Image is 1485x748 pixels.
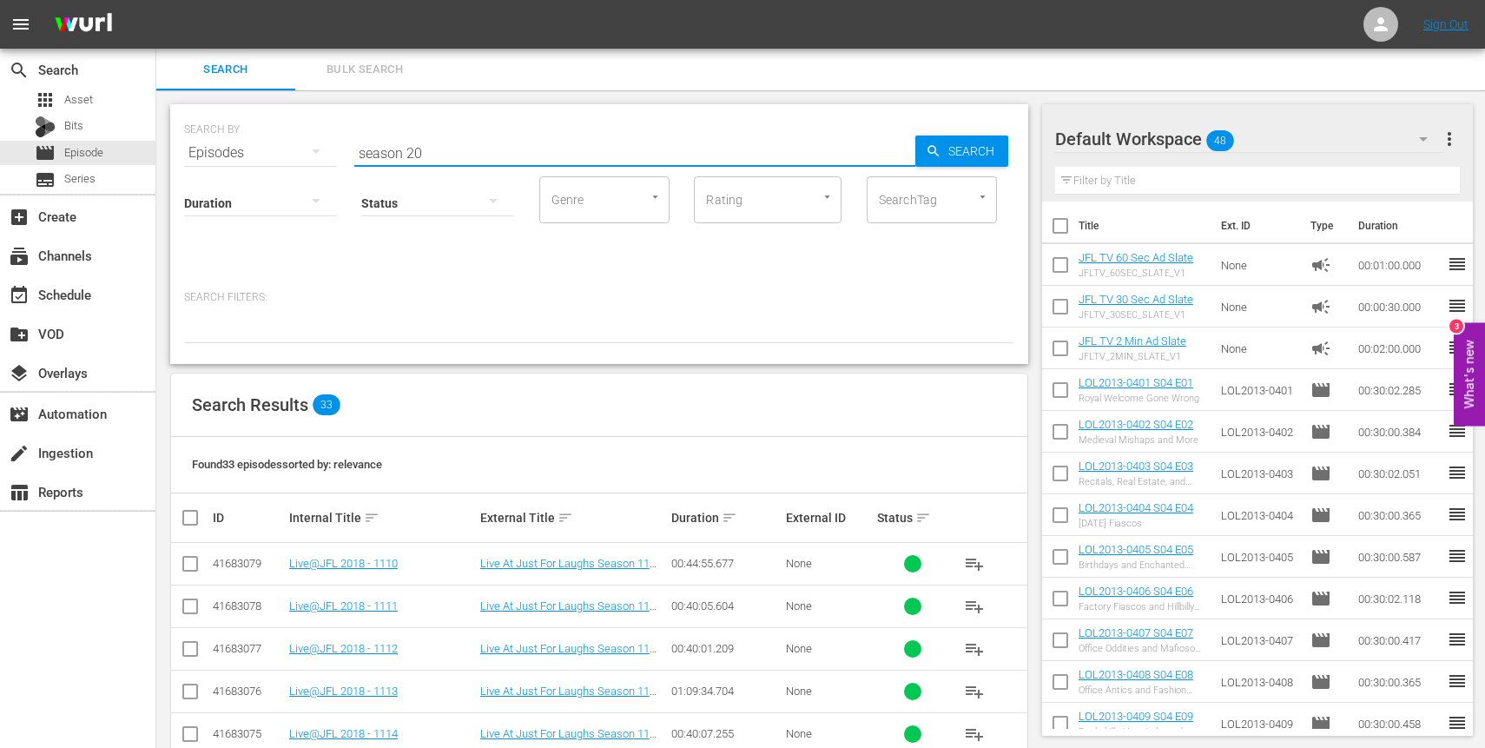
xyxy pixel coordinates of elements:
span: Episode [1310,380,1331,400]
a: JFL TV 2 Min Ad Slate [1079,334,1186,348]
span: Reports [9,482,30,503]
button: Open [647,189,663,205]
span: reorder [1447,629,1468,650]
span: Found 33 episodes sorted by: relevance [192,458,382,471]
span: reorder [1447,295,1468,316]
div: 3 [1449,319,1463,333]
a: Live@JFL 2018 - 1112 [289,642,398,655]
div: Medieval Mishaps and More [1079,434,1198,446]
span: menu [10,14,31,35]
div: Rockabilly, Hospitals, and Roman Drama [1079,726,1207,738]
button: playlist_add [954,628,995,670]
div: Birthdays and Enchanted Waterfalls [1079,559,1207,571]
span: Episode [64,144,103,162]
td: None [1214,328,1304,369]
div: Factory Fiascos and Hillbilly Hijinks [1079,601,1207,612]
div: None [786,557,873,570]
span: reorder [1447,671,1468,692]
span: Asset [35,89,56,110]
div: Bits [35,116,56,137]
div: JFLTV_2MIN_SLATE_V1 [1079,351,1186,362]
span: playlist_add [964,553,985,574]
span: Create [9,207,30,228]
span: playlist_add [964,724,985,745]
div: External ID [786,511,873,525]
span: Ad [1310,296,1331,317]
a: LOL2013-0405 S04 E05 [1079,543,1193,556]
div: Royal Welcome Gone Wrong [1079,393,1199,404]
td: 00:30:00.365 [1351,494,1447,536]
p: Search Filters: [184,290,1014,305]
div: Default Workspace [1055,115,1444,163]
td: 00:30:02.118 [1351,578,1447,619]
th: Type [1300,202,1348,250]
button: playlist_add [954,671,995,712]
button: more_vert [1439,118,1460,160]
div: 00:40:07.255 [671,727,781,740]
span: Episode [35,142,56,163]
a: Live@JFL 2018 - 1113 [289,685,398,698]
td: LOL2013-0404 [1214,494,1304,536]
div: Internal Title [289,507,475,528]
span: Search [167,60,285,80]
span: Search [9,60,30,81]
span: Episode [1310,463,1331,484]
div: JFLTV_60SEC_SLATE_V1 [1079,268,1193,279]
button: Open [974,189,991,205]
td: LOL2013-0408 [1214,661,1304,703]
td: 00:02:00.000 [1351,328,1447,369]
span: reorder [1447,337,1468,358]
td: 00:01:00.000 [1351,244,1447,286]
a: Live At Just For Laughs Season 11 Episode 10 [480,557,657,583]
span: Series [64,170,96,188]
span: Bits [64,117,83,135]
span: Episode [1310,713,1331,734]
td: 00:30:00.365 [1351,661,1447,703]
a: LOL2013-0403 S04 E03 [1079,460,1193,473]
a: Live At Just For Laughs Season 11 Episode 13 [480,685,657,711]
div: None [786,727,873,740]
span: Ad [1310,255,1331,275]
div: 00:44:55.677 [671,557,781,570]
span: VOD [9,324,30,345]
span: reorder [1447,420,1468,441]
span: Episode [1310,421,1331,442]
span: sort [364,510,379,526]
span: Overlays [9,363,30,384]
a: LOL2013-0408 S04 E08 [1079,668,1193,681]
button: Open Feedback Widget [1454,322,1485,426]
span: Episode [1310,672,1331,692]
a: LOL2013-0402 S04 E02 [1079,418,1193,431]
button: Search [915,136,1008,167]
div: ID [213,511,284,525]
div: [DATE] Fiascos [1079,518,1193,529]
a: LOL2013-0404 S04 E04 [1079,501,1193,514]
div: Duration [671,507,781,528]
td: LOL2013-0405 [1214,536,1304,578]
span: Search Results [192,394,308,415]
div: 41683079 [213,557,284,570]
span: playlist_add [964,596,985,617]
span: sort [915,510,931,526]
div: None [786,599,873,612]
td: LOL2013-0402 [1214,411,1304,453]
span: 48 [1206,122,1234,159]
td: 00:30:00.587 [1351,536,1447,578]
button: Open [819,189,835,205]
span: Ingestion [9,443,30,464]
th: Duration [1348,202,1452,250]
td: None [1214,244,1304,286]
td: 00:30:02.285 [1351,369,1447,411]
span: playlist_add [964,681,985,702]
td: 00:00:30.000 [1351,286,1447,328]
a: Live At Just For Laughs Season 11 Episode 12 [480,642,657,668]
div: 01:09:34.704 [671,685,781,698]
th: Ext. ID [1211,202,1300,250]
button: playlist_add [954,586,995,627]
a: LOL2013-0409 S04 E09 [1079,710,1193,723]
div: 00:40:01.209 [671,642,781,655]
a: Live@JFL 2018 - 1110 [289,557,398,570]
div: Episodes [184,129,337,177]
span: reorder [1447,254,1468,275]
a: JFL TV 60 Sec Ad Slate [1079,251,1193,264]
